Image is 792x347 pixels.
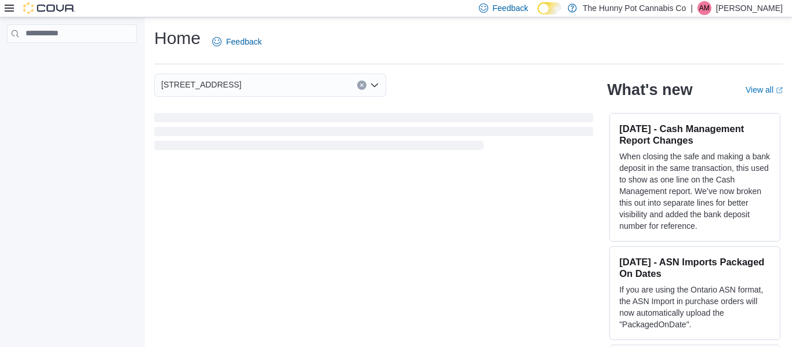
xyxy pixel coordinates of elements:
a: Feedback [208,30,266,53]
p: The Hunny Pot Cannabis Co [583,1,686,15]
span: AM [699,1,710,15]
h2: What's new [607,81,692,99]
svg: External link [776,87,783,94]
input: Dark Mode [537,2,562,14]
span: Loading [154,115,593,152]
p: [PERSON_NAME] [716,1,783,15]
span: [STREET_ADDRESS] [161,78,241,92]
span: Feedback [493,2,528,14]
p: If you are using the Ontario ASN format, the ASN Import in purchase orders will now automatically... [619,284,771,330]
h3: [DATE] - Cash Management Report Changes [619,123,771,146]
a: View allExternal link [746,85,783,94]
span: Feedback [226,36,261,48]
p: When closing the safe and making a bank deposit in the same transaction, this used to show as one... [619,151,771,232]
nav: Complex example [7,45,137,73]
p: | [691,1,693,15]
h3: [DATE] - ASN Imports Packaged On Dates [619,256,771,279]
button: Clear input [357,81,366,90]
button: Open list of options [370,81,379,90]
span: Dark Mode [537,14,538,15]
div: Ashley Moase [697,1,711,15]
img: Cova [23,2,75,14]
h1: Home [154,27,201,50]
